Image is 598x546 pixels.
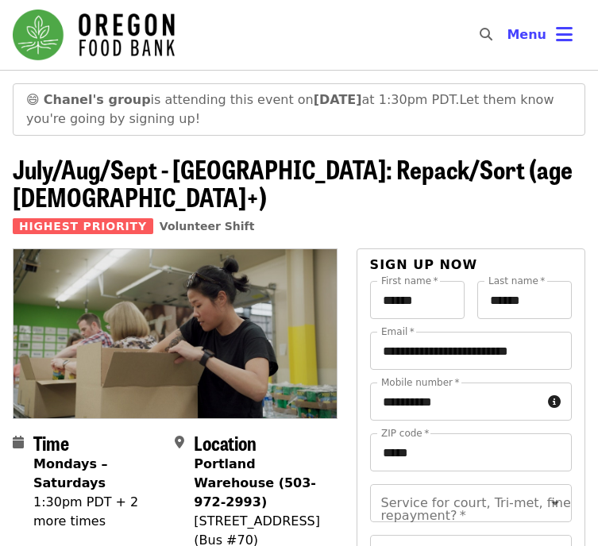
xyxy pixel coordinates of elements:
span: Location [194,429,257,456]
label: Last name [488,276,545,286]
label: First name [381,276,438,286]
input: Search [502,16,515,54]
strong: Mondays – Saturdays [33,456,108,490]
label: Mobile number [381,378,459,387]
strong: Chanel's group [44,92,151,107]
button: Open [544,492,566,514]
span: July/Aug/Sept - [GEOGRAPHIC_DATA]: Repack/Sort (age [DEMOGRAPHIC_DATA]+) [13,150,573,215]
strong: [DATE] [314,92,362,107]
span: grinning face emoji [26,92,40,107]
span: Menu [507,27,546,42]
div: [STREET_ADDRESS] [194,512,324,531]
input: Email [370,332,572,370]
span: Sign up now [370,257,478,272]
span: is attending this event on at 1:30pm PDT. [44,92,460,107]
img: July/Aug/Sept - Portland: Repack/Sort (age 8+) organized by Oregon Food Bank [14,249,337,418]
i: map-marker-alt icon [175,435,184,450]
i: calendar icon [13,435,24,450]
strong: Portland Warehouse (503-972-2993) [194,456,316,509]
span: Time [33,429,69,456]
i: bars icon [556,23,573,46]
a: Volunteer Shift [160,220,255,233]
input: First name [370,281,465,319]
button: Toggle account menu [494,16,585,54]
i: circle-info icon [548,394,561,409]
div: 1:30pm PDT + 2 more times [33,493,162,531]
input: Last name [477,281,572,319]
input: Mobile number [370,383,542,421]
input: ZIP code [370,433,572,471]
i: search icon [480,27,492,42]
label: Email [381,327,415,336]
span: Highest Priority [13,218,153,234]
label: ZIP code [381,429,429,438]
img: Oregon Food Bank - Home [13,10,175,60]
